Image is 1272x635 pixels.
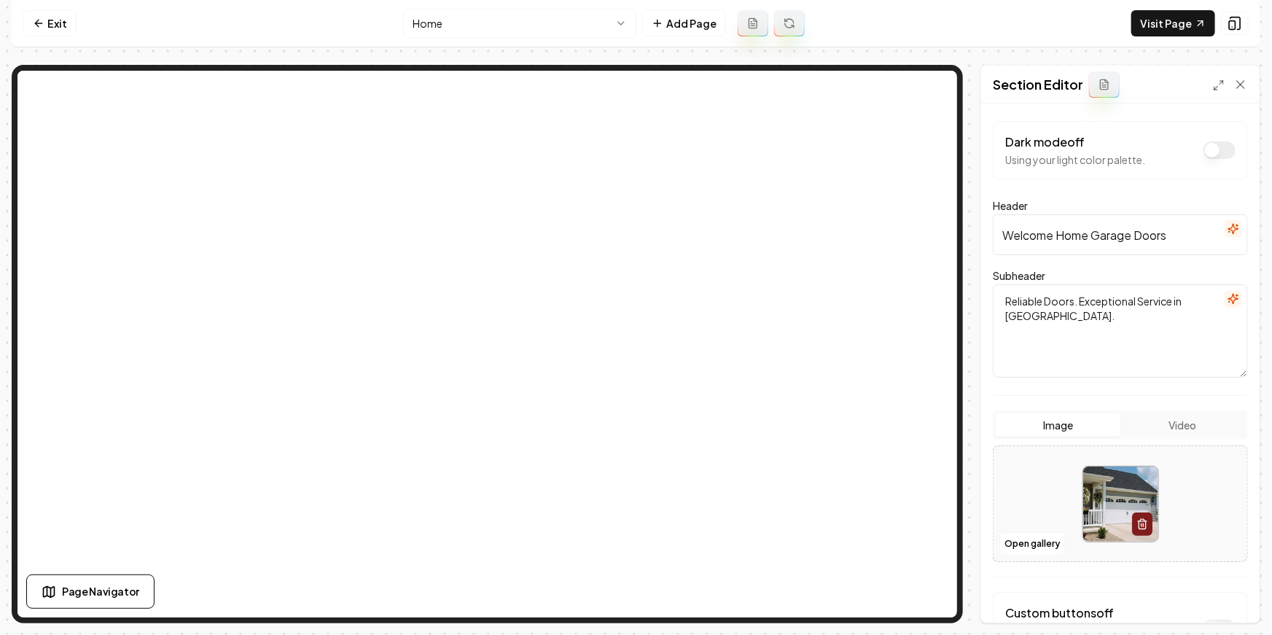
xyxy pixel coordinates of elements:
p: Using your light color palette. [1005,152,1145,167]
button: Add Page [642,10,726,36]
label: Custom buttons off [1005,605,1114,620]
input: Header [993,214,1248,255]
h2: Section Editor [993,74,1083,95]
button: Add admin page prompt [738,10,768,36]
button: Page Navigator [26,574,155,609]
label: Subheader [993,269,1045,282]
button: Open gallery [999,532,1065,556]
label: Header [993,199,1028,212]
img: image [1083,467,1158,542]
a: Visit Page [1131,10,1215,36]
button: Regenerate page [774,10,805,36]
button: Add admin section prompt [1089,71,1120,98]
button: Image [996,413,1120,437]
span: Page Navigator [62,584,139,599]
label: Dark mode off [1005,134,1085,149]
button: Video [1120,413,1245,437]
a: Exit [23,10,77,36]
